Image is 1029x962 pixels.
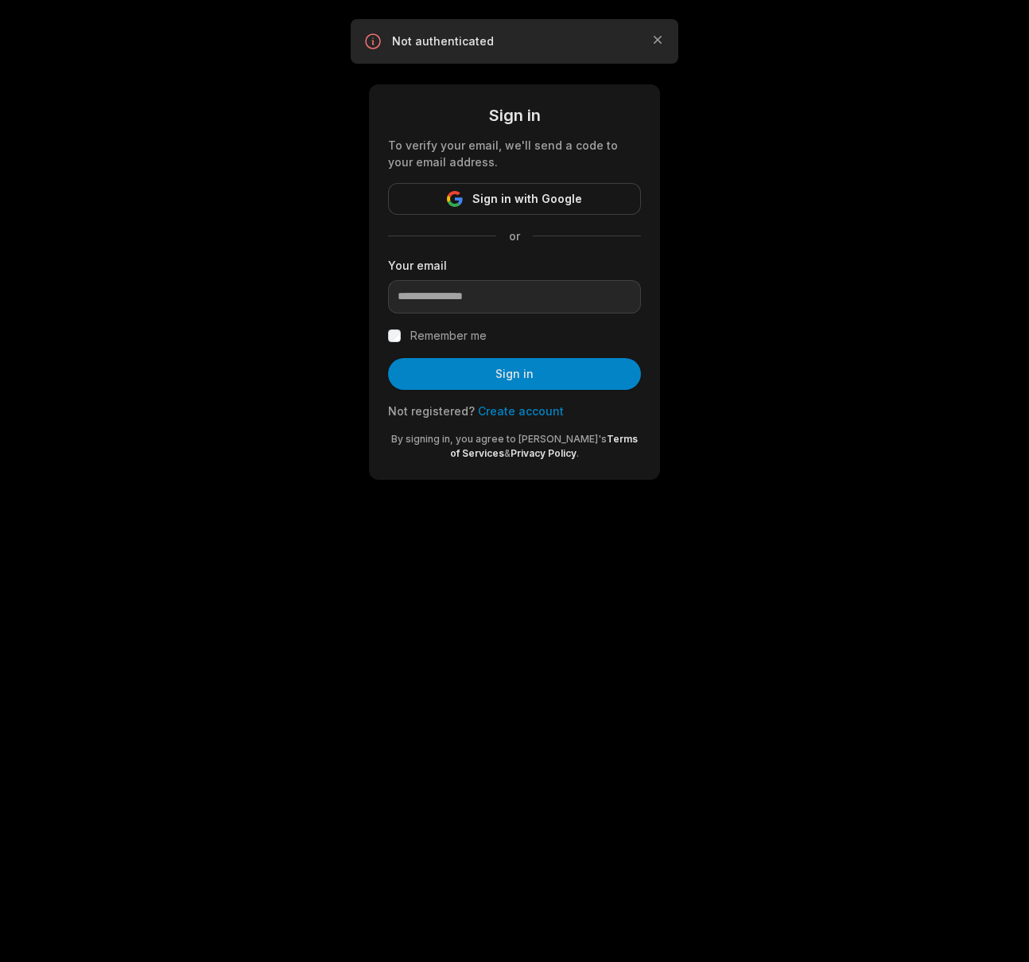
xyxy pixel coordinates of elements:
[577,447,579,459] span: .
[388,103,641,127] div: Sign in
[450,433,638,459] a: Terms of Services
[391,433,607,445] span: By signing in, you agree to [PERSON_NAME]'s
[472,189,582,208] span: Sign in with Google
[388,358,641,390] button: Sign in
[511,447,577,459] a: Privacy Policy
[410,326,487,345] label: Remember me
[478,404,564,418] a: Create account
[388,183,641,215] button: Sign in with Google
[392,33,637,49] p: Not authenticated
[388,404,475,418] span: Not registered?
[388,257,641,274] label: Your email
[496,228,533,244] span: or
[504,447,511,459] span: &
[388,137,641,170] div: To verify your email, we'll send a code to your email address.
